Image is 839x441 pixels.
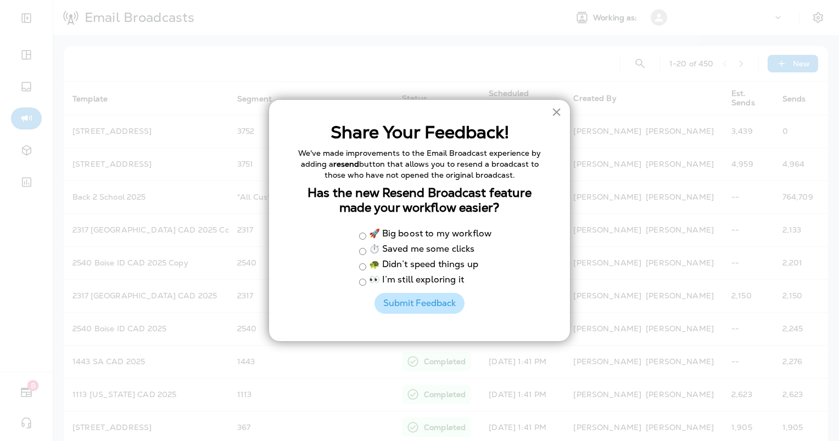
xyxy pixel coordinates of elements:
[325,159,541,180] span: button that allows you to resend a broadcast to those who have not opened the original broadcast.
[291,122,548,143] h2: Share Your Feedback!
[374,293,465,314] button: Submit Feedback
[369,229,492,240] label: 🚀 Big boost to my workflow
[551,103,562,121] button: Close
[369,245,475,255] label: ⏱️ Saved me some clicks
[369,275,464,286] label: 👀 I’m still exploring it
[291,186,548,215] h3: Has the new Resend Broadcast feature made your workflow easier?
[369,260,478,270] label: 🐢 Didn’t speed things up
[333,159,359,169] strong: resend
[298,148,543,169] span: We've made improvements to the Email Broadcast experience by adding a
